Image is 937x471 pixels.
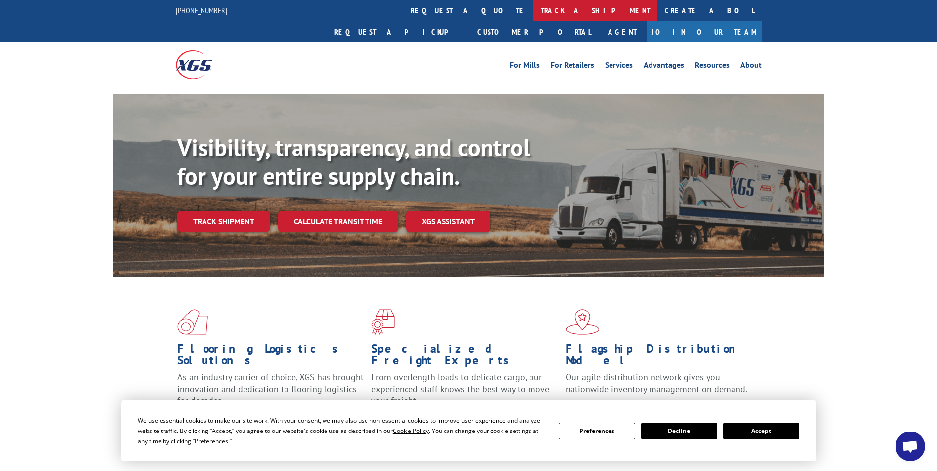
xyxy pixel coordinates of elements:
a: [PHONE_NUMBER] [176,5,227,15]
span: As an industry carrier of choice, XGS has brought innovation and dedication to flooring logistics... [177,371,364,406]
img: xgs-icon-total-supply-chain-intelligence-red [177,309,208,335]
img: xgs-icon-flagship-distribution-model-red [566,309,600,335]
a: Resources [695,61,730,72]
h1: Flooring Logistics Solutions [177,343,364,371]
button: Accept [723,423,799,439]
div: Cookie Consent Prompt [121,400,816,461]
h1: Specialized Freight Experts [371,343,558,371]
div: Open chat [896,432,925,461]
button: Decline [641,423,717,439]
span: Our agile distribution network gives you nationwide inventory management on demand. [566,371,747,394]
a: Request a pickup [327,21,470,42]
b: Visibility, transparency, and control for your entire supply chain. [177,132,530,191]
div: We use essential cookies to make our site work. With your consent, we may also use non-essential ... [138,415,547,446]
span: Preferences [195,437,228,445]
a: Track shipment [177,211,270,232]
p: From overlength loads to delicate cargo, our experienced staff knows the best way to move your fr... [371,371,558,415]
a: Customer Portal [470,21,598,42]
span: Cookie Policy [393,427,429,435]
a: Advantages [644,61,684,72]
a: For Retailers [551,61,594,72]
img: xgs-icon-focused-on-flooring-red [371,309,395,335]
a: Services [605,61,633,72]
a: Calculate transit time [278,211,398,232]
a: XGS ASSISTANT [406,211,490,232]
button: Preferences [559,423,635,439]
a: For Mills [510,61,540,72]
h1: Flagship Distribution Model [566,343,752,371]
a: Join Our Team [647,21,762,42]
a: About [740,61,762,72]
a: Agent [598,21,647,42]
